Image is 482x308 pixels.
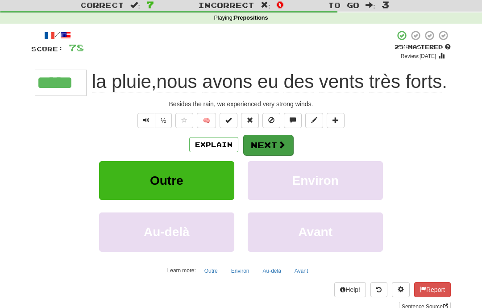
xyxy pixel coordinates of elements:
button: Outre [199,264,223,278]
button: Environ [248,161,383,200]
span: Outre [150,174,183,187]
span: 78 [69,42,84,53]
button: Edit sentence (alt+d) [305,113,323,128]
span: , . [87,71,447,92]
span: Au-delà [144,225,190,239]
button: Favorite sentence (alt+f) [175,113,193,128]
strong: Prepositions [234,15,268,21]
button: Round history (alt+y) [370,282,387,297]
span: vents [319,71,364,92]
div: / [31,30,84,41]
button: Play sentence audio (ctl+space) [137,113,155,128]
button: ½ [155,113,172,128]
span: eu [258,71,278,92]
div: Text-to-speech controls [136,113,172,128]
span: forts [406,71,442,92]
span: To go [328,0,359,9]
button: Reset to 0% Mastered (alt+r) [241,113,259,128]
div: Mastered [395,43,451,51]
span: avons [202,71,252,92]
span: Score: [31,45,63,53]
span: : [130,1,140,9]
button: Au-delà [258,264,286,278]
button: Set this sentence to 100% Mastered (alt+m) [220,113,237,128]
button: Environ [226,264,254,278]
button: Avant [248,212,383,251]
span: : [366,1,375,9]
button: Ignore sentence (alt+i) [262,113,280,128]
span: nous [157,71,197,92]
span: Correct [80,0,124,9]
small: Review: [DATE] [401,53,436,59]
span: Environ [292,174,339,187]
button: Report [414,282,451,297]
span: pluie [112,71,151,92]
button: Next [243,135,293,155]
button: 🧠 [197,113,216,128]
small: Learn more: [167,267,196,274]
button: Avant [290,264,313,278]
span: des [283,71,314,92]
button: Outre [99,161,234,200]
button: Add to collection (alt+a) [327,113,345,128]
span: Avant [298,225,332,239]
span: : [261,1,270,9]
button: Au-delà [99,212,234,251]
button: Explain [189,137,238,152]
button: Help! [334,282,366,297]
span: la [92,71,107,92]
button: Discuss sentence (alt+u) [284,113,302,128]
div: Besides the rain, we experienced very strong winds. [31,100,451,108]
span: très [369,71,400,92]
span: 25 % [395,43,408,50]
span: Incorrect [198,0,254,9]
